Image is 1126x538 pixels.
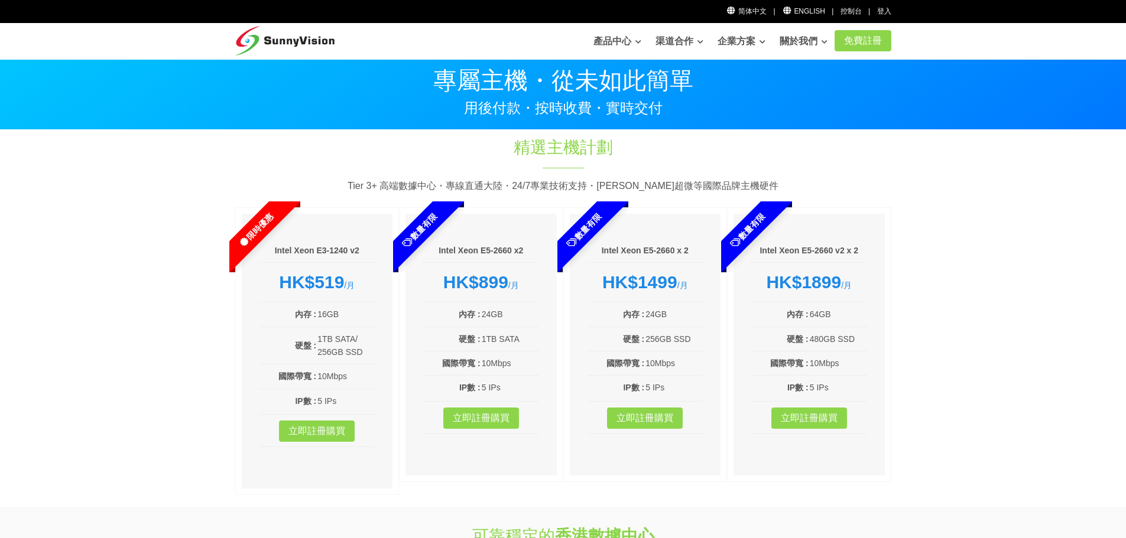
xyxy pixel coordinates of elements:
[645,332,703,346] td: 256GB SSD
[645,380,703,394] td: 5 IPs
[877,7,891,15] a: 登入
[278,371,317,381] b: 國際帶寬 :
[481,332,539,346] td: 1TB SATA
[782,7,825,15] a: English
[317,394,375,408] td: 5 IPs
[442,358,481,368] b: 國際帶寬 :
[766,272,841,292] strong: HK$1899
[423,245,539,257] h6: Intel Xeon E5-2660 x2
[317,307,375,321] td: 16GB
[809,307,867,321] td: 64GB
[751,272,867,293] div: /月
[279,420,355,442] a: 立即註冊購買
[366,136,760,159] h1: 精選主機計劃
[770,358,809,368] b: 國際帶寬 :
[780,30,828,53] a: 關於我們
[235,101,891,115] p: 用後付款・按時收費・實時交付
[773,6,775,17] li: |
[809,332,867,346] td: 480GB SSD
[751,245,867,257] h6: Intel Xeon E5-2660 v2 x 2
[593,30,641,53] a: 產品中心
[443,272,508,292] strong: HK$899
[787,334,809,344] b: 硬盤 :
[606,358,645,368] b: 國際帶寬 :
[459,334,481,344] b: 硬盤 :
[771,407,847,429] a: 立即註冊購買
[841,7,862,15] a: 控制台
[235,69,891,92] p: 專屬主機・從未如此簡單
[459,309,481,319] b: 內存 :
[623,309,645,319] b: 內存 :
[787,383,809,392] b: IP數 :
[787,309,809,319] b: 內存 :
[623,383,644,392] b: IP數 :
[259,272,375,293] div: /月
[459,383,481,392] b: IP數 :
[317,332,375,360] td: 1TB SATA/ 256GB SSD
[279,272,344,292] strong: HK$519
[295,309,317,319] b: 內存 :
[718,30,765,53] a: 企業方案
[259,245,375,257] h6: Intel Xeon E3-1240 v2
[868,6,870,17] li: |
[481,356,539,370] td: 10Mbps
[623,334,645,344] b: 硬盤 :
[809,356,867,370] td: 10Mbps
[370,181,469,280] span: 數量有限
[295,396,316,406] b: IP數 :
[317,369,375,383] td: 10Mbps
[602,272,677,292] strong: HK$1499
[698,181,797,280] span: 數量有限
[726,7,767,15] a: 简体中文
[656,30,703,53] a: 渠道合作
[588,245,703,257] h6: Intel Xeon E5-2660 x 2
[481,380,539,394] td: 5 IPs
[645,356,703,370] td: 10Mbps
[481,307,539,321] td: 24GB
[235,178,891,194] p: Tier 3+ 高端數據中心・專線直通大陸・24/7專業技術支持・[PERSON_NAME]超微等國際品牌主機硬件
[423,272,539,293] div: /月
[607,407,683,429] a: 立即註冊購買
[588,272,703,293] div: /月
[832,6,833,17] li: |
[443,407,519,429] a: 立即註冊購買
[206,181,305,280] span: 限時優惠
[645,307,703,321] td: 24GB
[295,341,317,350] b: 硬盤 :
[534,181,633,280] span: 數量有限
[835,30,891,51] a: 免費註冊
[809,380,867,394] td: 5 IPs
